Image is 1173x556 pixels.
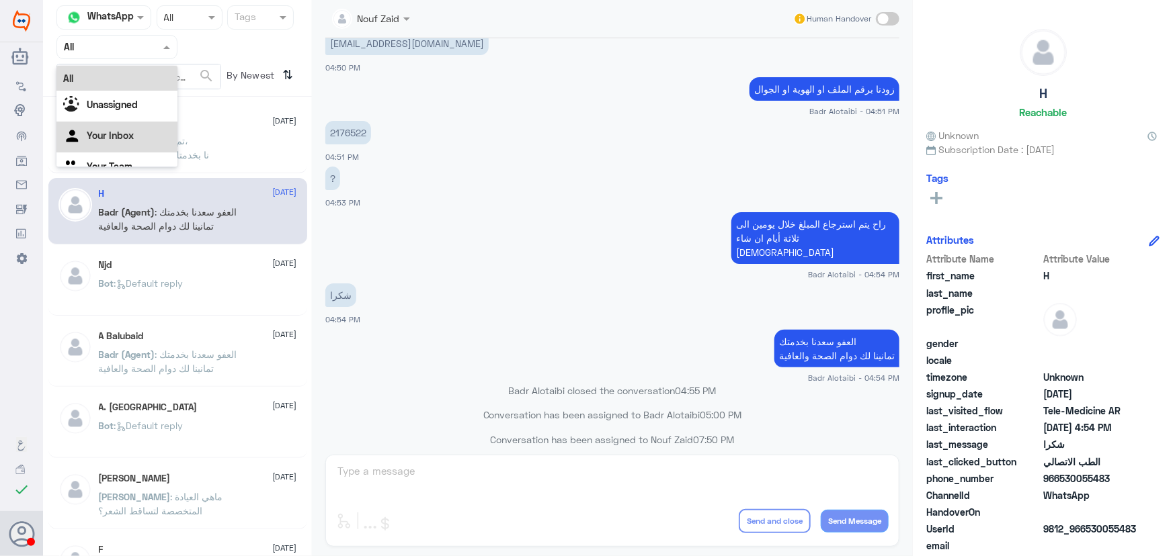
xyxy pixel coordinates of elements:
span: [DATE] [273,542,297,554]
span: : Default reply [114,420,184,431]
img: Unassigned.svg [63,96,83,116]
img: defaultAdmin.png [58,473,92,506]
button: search [198,65,214,87]
img: defaultAdmin.png [58,259,92,293]
span: last_visited_flow [926,404,1041,418]
span: last_name [926,286,1041,300]
h6: Reachable [1019,106,1067,118]
span: Badr (Agent) [99,206,155,218]
span: phone_number [926,471,1041,485]
span: Subscription Date : [DATE] [926,142,1160,156]
span: الطب الاتصالي [1043,455,1141,469]
span: Unknown [1043,370,1141,384]
span: 04:54 PM [325,315,360,324]
span: [DATE] [273,115,297,127]
img: defaultAdmin.png [58,188,92,222]
h5: Njd [99,259,112,271]
span: gender [926,336,1041,351]
span: first_name [926,269,1041,283]
span: [DATE] [273,400,297,412]
img: yourTeam.svg [63,158,83,178]
span: [DATE] [273,257,297,269]
p: 10/8/2025, 4:54 PM [325,283,356,307]
span: Attribute Name [926,252,1041,266]
span: 04:53 PM [325,198,360,207]
h6: Attributes [926,234,974,246]
span: 07:50 PM [694,434,735,445]
span: HandoverOn [926,505,1041,519]
img: whatsapp.png [64,7,84,28]
span: 966530055483 [1043,471,1141,485]
span: timezone [926,370,1041,384]
span: Unknown [926,128,979,142]
h5: F [99,544,104,555]
img: yourInbox.svg [63,127,83,147]
span: 2025-08-10T13:54:13.076Z [1043,420,1141,434]
b: Your Inbox [87,130,134,141]
span: : العفو سعدنا بخدمتك تمانينا لك دوام الصحة والعافية [99,349,237,374]
p: 10/8/2025, 4:51 PM [325,121,371,144]
b: Your Team [87,160,132,172]
i: ⇅ [283,64,294,86]
span: Bot [99,420,114,431]
span: UserId [926,522,1041,536]
span: Badr (Agent) [99,349,155,360]
b: Unassigned [87,99,138,110]
img: defaultAdmin.png [1043,303,1077,336]
span: 2025-08-10T13:48:07.105Z [1043,387,1141,401]
h5: H [1039,86,1047,101]
p: Badr Alotaibi closed the conversation [325,383,899,398]
span: Attribute Value [1043,252,1141,266]
span: last_interaction [926,420,1041,434]
span: null [1043,353,1141,367]
span: Badr Alotaibi - 04:51 PM [809,105,899,117]
p: 10/8/2025, 4:54 PM [731,212,899,264]
span: 2 [1043,488,1141,502]
span: 04:50 PM [325,63,360,72]
h5: عبدالرحمن بن عبدالله [99,473,171,484]
span: [PERSON_NAME] [99,491,171,502]
span: null [1043,505,1141,519]
p: 10/8/2025, 4:54 PM [774,330,899,367]
span: null [1043,539,1141,553]
span: By Newest [221,64,278,91]
button: Send Message [821,510,889,532]
span: Human Handover [807,13,871,25]
p: Conversation has been assigned to Nouf Zaid [325,432,899,447]
h5: A. Turki [99,402,198,413]
p: Conversation has been assigned to Badr Alotaibi [325,408,899,422]
div: Tags [233,9,256,27]
span: 05:00 PM [700,409,742,420]
span: : Default reply [114,277,184,289]
input: Search by Name, Local etc… [57,64,220,89]
span: ChannelId [926,488,1041,502]
button: Avatar [9,521,34,547]
span: شكرا [1043,437,1141,451]
span: Badr Alotaibi - 04:54 PM [808,269,899,280]
span: 04:51 PM [325,152,359,161]
h5: H [99,188,105,199]
span: H [1043,269,1141,283]
h6: Tags [926,172,948,184]
span: [DATE] [273,328,297,340]
span: null [1043,336,1141,351]
img: defaultAdmin.png [58,330,92,364]
span: Bot [99,277,114,289]
span: : العفو سعدنا بخدمتك تمانينا لك دوام الصحة والعافية [99,206,237,232]
p: 10/8/2025, 4:51 PM [750,77,899,101]
img: defaultAdmin.png [58,402,92,435]
span: profile_pic [926,303,1041,334]
i: check [13,481,30,498]
span: Tele-Medicine AR [1043,404,1141,418]
span: 04:55 PM [676,385,717,396]
span: locale [926,353,1041,367]
span: last_clicked_button [926,455,1041,469]
span: Badr Alotaibi - 04:54 PM [808,372,899,383]
img: defaultAdmin.png [1020,30,1066,75]
span: 9812_966530055483 [1043,522,1141,536]
button: Send and close [739,509,811,533]
span: [DATE] [273,471,297,483]
span: last_message [926,437,1041,451]
p: 10/8/2025, 4:53 PM [325,167,340,190]
h5: A Balubaid [99,330,144,342]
